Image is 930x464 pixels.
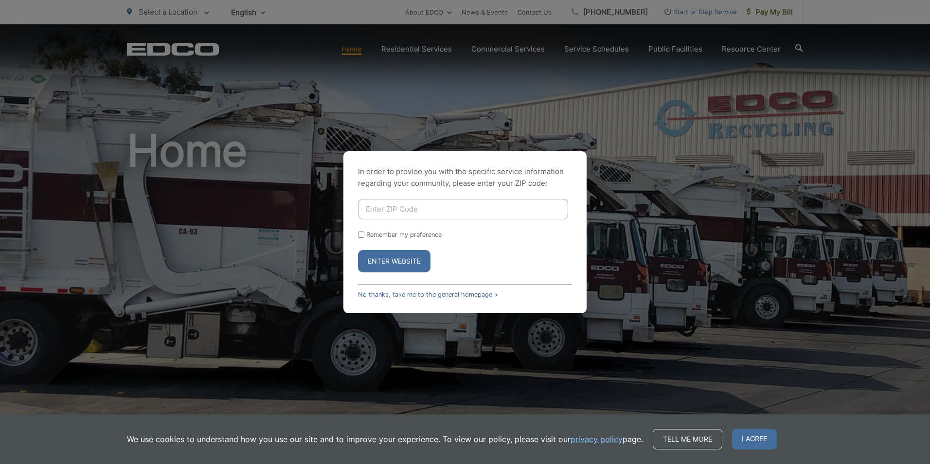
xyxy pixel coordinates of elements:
p: We use cookies to understand how you use our site and to improve your experience. To view our pol... [127,433,643,445]
a: No thanks, take me to the general homepage > [358,291,498,298]
p: In order to provide you with the specific service information regarding your community, please en... [358,166,572,189]
input: Enter ZIP Code [358,199,568,219]
span: I agree [732,429,777,449]
label: Remember my preference [366,231,442,238]
a: Tell me more [653,429,722,449]
button: Enter Website [358,250,430,272]
a: privacy policy [571,433,623,445]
